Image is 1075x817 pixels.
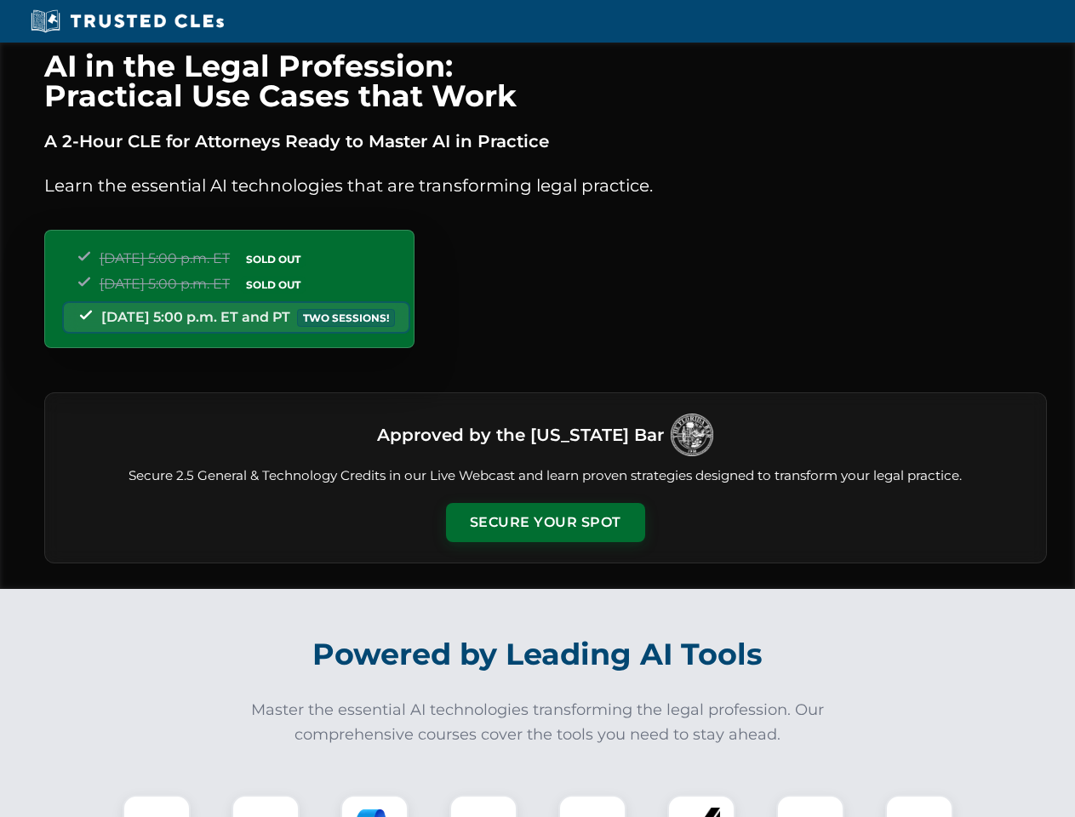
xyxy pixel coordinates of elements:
span: [DATE] 5:00 p.m. ET [100,276,230,292]
p: Master the essential AI technologies transforming the legal profession. Our comprehensive courses... [240,698,836,747]
p: Learn the essential AI technologies that are transforming legal practice. [44,172,1047,199]
p: Secure 2.5 General & Technology Credits in our Live Webcast and learn proven strategies designed ... [66,466,1026,486]
img: Trusted CLEs [26,9,229,34]
span: [DATE] 5:00 p.m. ET [100,250,230,266]
button: Secure Your Spot [446,503,645,542]
p: A 2-Hour CLE for Attorneys Ready to Master AI in Practice [44,128,1047,155]
h3: Approved by the [US_STATE] Bar [377,420,664,450]
span: SOLD OUT [240,250,306,268]
h1: AI in the Legal Profession: Practical Use Cases that Work [44,51,1047,111]
img: Logo [671,414,713,456]
span: SOLD OUT [240,276,306,294]
h2: Powered by Leading AI Tools [66,625,1009,684]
